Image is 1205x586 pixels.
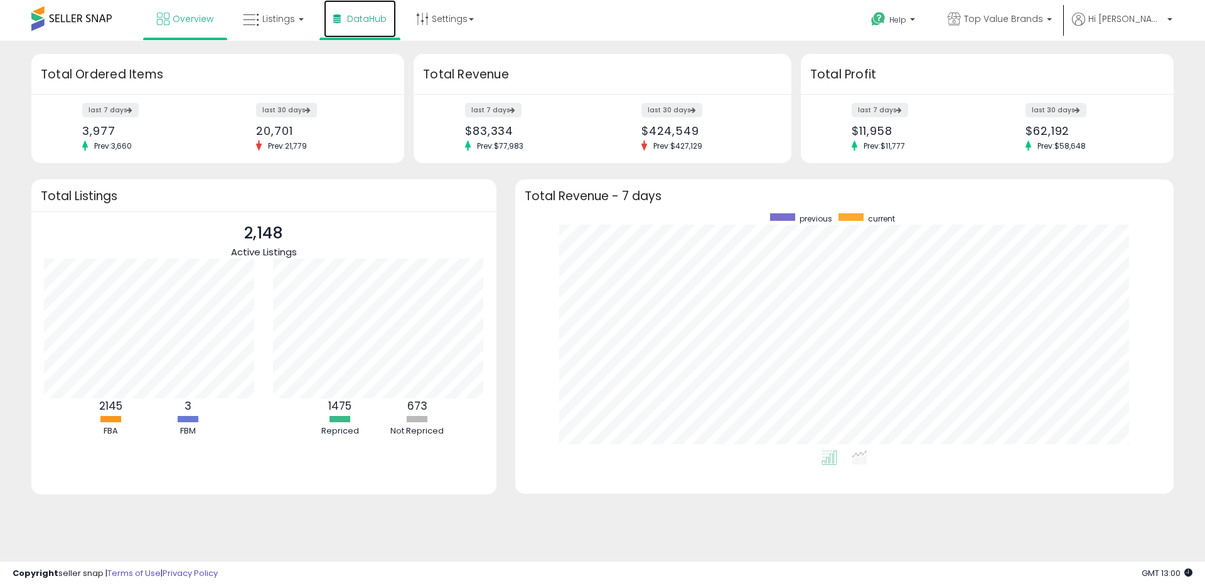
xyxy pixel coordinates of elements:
[82,103,139,117] label: last 7 days
[185,398,191,413] b: 3
[150,425,225,437] div: FBM
[852,103,908,117] label: last 7 days
[41,191,487,201] h3: Total Listings
[262,13,295,25] span: Listings
[256,103,317,117] label: last 30 days
[810,66,1164,83] h3: Total Profit
[465,103,522,117] label: last 7 days
[303,425,378,437] div: Repriced
[647,141,709,151] span: Prev: $427,129
[73,425,148,437] div: FBA
[347,13,387,25] span: DataHub
[1072,13,1172,41] a: Hi [PERSON_NAME]
[525,191,1164,201] h3: Total Revenue - 7 days
[1026,124,1152,137] div: $62,192
[852,124,978,137] div: $11,958
[641,124,769,137] div: $424,549
[99,398,122,413] b: 2145
[423,66,782,83] h3: Total Revenue
[407,398,427,413] b: 673
[256,124,382,137] div: 20,701
[173,13,213,25] span: Overview
[1088,13,1164,25] span: Hi [PERSON_NAME]
[41,66,395,83] h3: Total Ordered Items
[861,2,928,41] a: Help
[82,124,208,137] div: 3,977
[328,398,351,413] b: 1475
[800,213,832,224] span: previous
[889,14,906,25] span: Help
[471,141,530,151] span: Prev: $77,983
[465,124,593,137] div: $83,334
[231,245,297,258] span: Active Listings
[870,11,886,27] i: Get Help
[1031,141,1092,151] span: Prev: $58,648
[964,13,1043,25] span: Top Value Brands
[380,425,455,437] div: Not Repriced
[1026,103,1086,117] label: last 30 days
[262,141,313,151] span: Prev: 21,779
[868,213,895,224] span: current
[857,141,911,151] span: Prev: $11,777
[231,221,297,245] p: 2,148
[88,141,138,151] span: Prev: 3,660
[641,103,702,117] label: last 30 days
